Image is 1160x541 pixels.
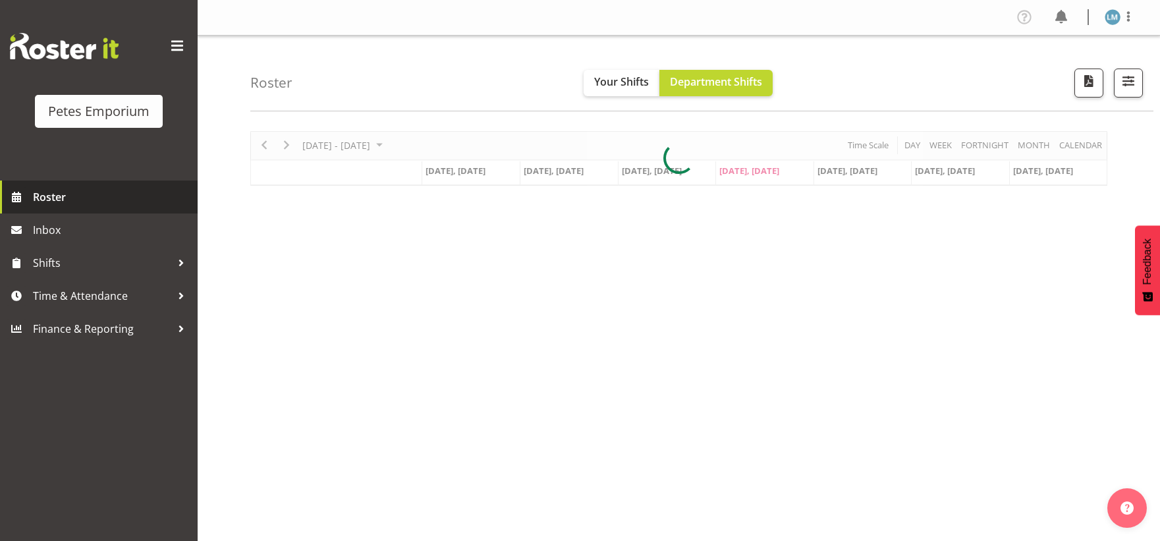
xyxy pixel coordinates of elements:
[33,220,191,240] span: Inbox
[1142,239,1153,285] span: Feedback
[48,101,150,121] div: Petes Emporium
[1135,225,1160,315] button: Feedback - Show survey
[1105,9,1120,25] img: lianne-morete5410.jpg
[33,187,191,207] span: Roster
[33,286,171,306] span: Time & Attendance
[594,74,649,89] span: Your Shifts
[1120,501,1134,515] img: help-xxl-2.png
[1074,69,1103,98] button: Download a PDF of the roster according to the set date range.
[250,75,292,90] h4: Roster
[584,70,659,96] button: Your Shifts
[1114,69,1143,98] button: Filter Shifts
[33,253,171,273] span: Shifts
[10,33,119,59] img: Rosterit website logo
[670,74,762,89] span: Department Shifts
[33,319,171,339] span: Finance & Reporting
[659,70,773,96] button: Department Shifts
